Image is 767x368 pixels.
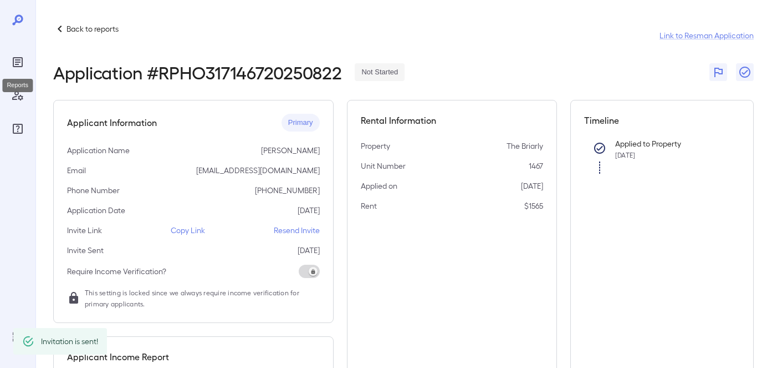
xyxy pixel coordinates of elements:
button: Flag Report [709,63,727,81]
p: [DATE] [298,205,320,216]
p: Unit Number [361,160,406,172]
p: Copy Link [171,225,205,236]
h5: Timeline [584,114,740,127]
div: FAQ [9,120,27,138]
div: Log Out [9,328,27,346]
p: [DATE] [298,245,320,256]
p: Application Name [67,145,130,156]
p: Email [67,165,86,176]
div: Manage Users [9,87,27,104]
span: Not Started [355,67,405,78]
p: $1565 [524,200,543,211]
p: [PERSON_NAME] [261,145,320,156]
p: The Briarly [507,140,543,152]
p: Property [361,140,390,152]
p: [EMAIL_ADDRESS][DOMAIN_NAME] [196,165,320,176]
p: [PHONE_NUMBER] [255,185,320,196]
p: Rent [361,200,377,211]
button: Close Report [736,63,754,81]
p: Back to reports [67,23,119,34]
p: [DATE] [521,180,543,191]
p: Phone Number [67,185,120,196]
h5: Applicant Income Report [67,350,169,364]
span: [DATE] [615,151,635,159]
p: Resend Invite [274,225,320,236]
div: Invitation is sent! [41,331,98,351]
h5: Rental Information [361,114,543,127]
span: Primary [282,118,320,128]
p: Invite Sent [67,245,104,256]
p: Applied to Property [615,138,722,149]
span: This setting is locked since we always require income verification for primary applicants. [85,287,320,309]
p: 1467 [529,160,543,172]
p: Application Date [67,205,125,216]
p: Applied on [361,180,397,191]
h5: Applicant Information [67,116,157,129]
div: Reports [2,79,33,92]
p: Invite Link [67,225,102,236]
a: Link to Resman Application [659,30,754,41]
h2: Application # RPHO317146720250822 [53,62,341,82]
p: Require Income Verification? [67,266,166,277]
div: Reports [9,53,27,71]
